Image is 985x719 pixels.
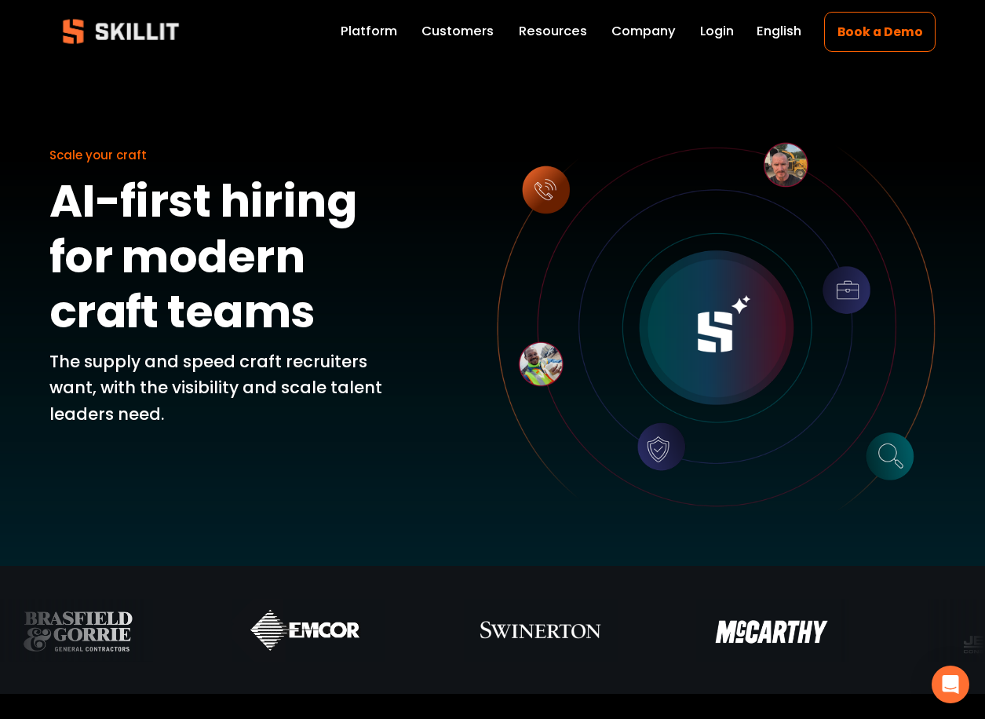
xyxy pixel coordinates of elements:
[49,170,366,343] strong: AI-first hiring for modern craft teams
[49,8,192,55] img: Skillit
[341,20,397,42] a: Platform
[700,20,734,42] a: Login
[611,20,676,42] a: Company
[519,20,587,42] a: folder dropdown
[932,666,969,703] div: Open Intercom Messenger
[49,147,147,163] span: Scale your craft
[421,20,494,42] a: Customers
[757,22,801,42] span: English
[519,22,587,42] span: Resources
[824,12,936,52] a: Book a Demo
[757,20,801,42] div: language picker
[49,349,414,428] p: The supply and speed craft recruiters want, with the visibility and scale talent leaders need.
